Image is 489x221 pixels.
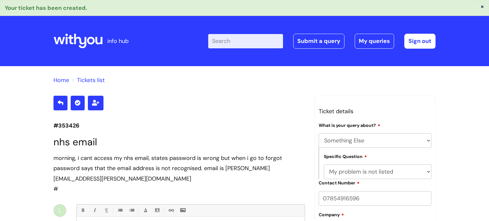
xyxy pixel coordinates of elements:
[141,206,149,214] a: Font Color
[319,122,380,128] label: What is your query about?
[355,34,394,48] a: My queries
[167,206,175,214] a: Link
[404,34,436,48] a: Sign out
[102,206,110,214] a: Underline(Ctrl-U)
[53,153,305,184] div: morning, i cant access my nhs email, states password is wrong but when i go to forgot password sa...
[480,3,484,9] button: ×
[53,153,305,194] div: #
[319,211,344,218] label: Company
[71,75,105,85] li: Tickets list
[319,106,431,116] h3: Ticket details
[293,34,344,48] a: Submit a query
[128,206,136,214] a: 1. Ordered List (Ctrl-Shift-8)
[208,34,283,48] input: Search
[53,75,69,85] li: Solution home
[208,34,436,48] div: | -
[79,206,87,214] a: Bold (Ctrl-B)
[53,204,66,217] div: L
[90,206,98,214] a: Italic (Ctrl-I)
[53,136,305,148] h1: nhs email
[107,36,129,46] p: info hub
[116,206,124,214] a: • Unordered List (Ctrl-Shift-7)
[324,153,367,159] label: Specific Question
[153,206,161,214] a: Back Color
[179,206,187,214] a: Insert Image...
[53,76,69,84] a: Home
[319,179,360,186] label: Contact Number
[77,76,105,84] a: Tickets list
[53,121,305,131] p: #353426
